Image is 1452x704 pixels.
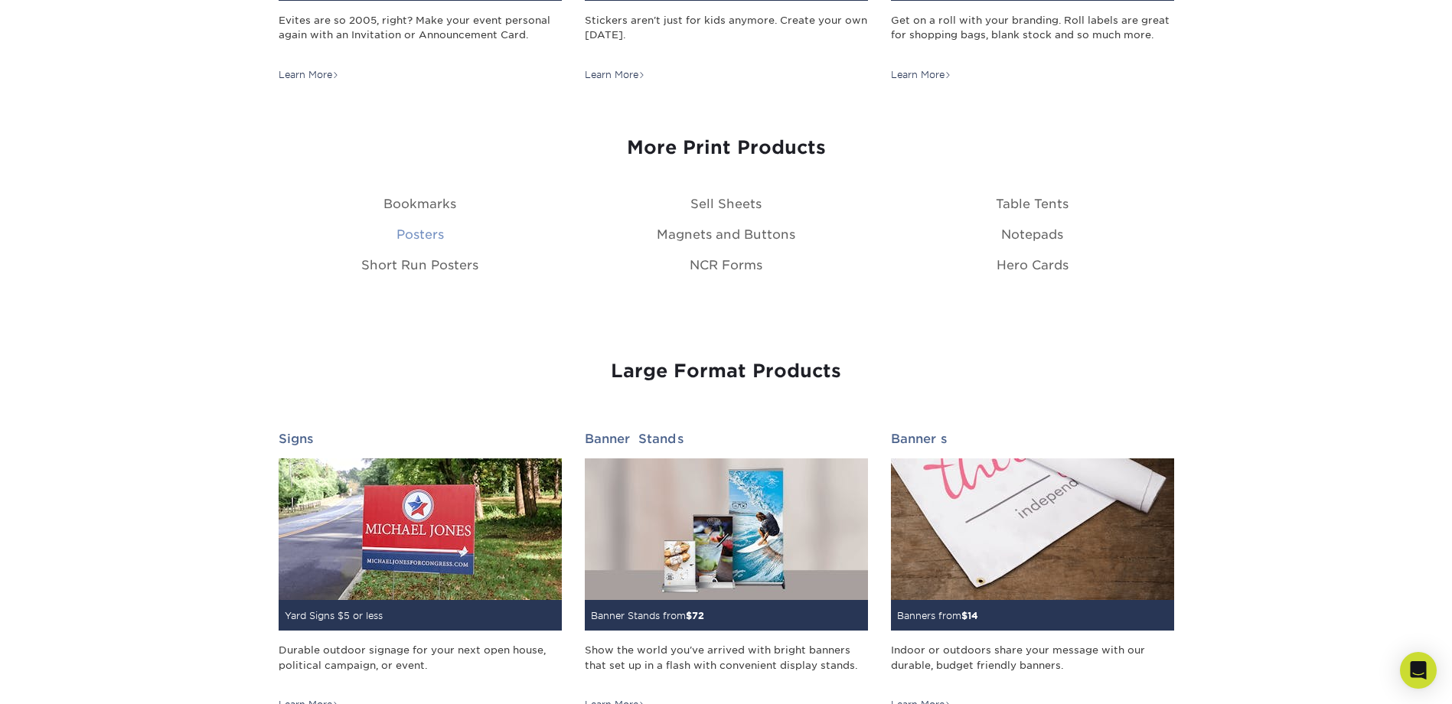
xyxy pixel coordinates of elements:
[383,197,456,211] a: Bookmarks
[585,643,868,687] div: Show the world you've arrived with bright banners that set up in a flash with convenient display ...
[891,643,1174,687] div: Indoor or outdoors share your message with our durable, budget friendly banners.
[997,258,1069,272] a: Hero Cards
[396,227,444,242] a: Posters
[279,13,562,57] div: Evites are so 2005, right? Make your event personal again with an Invitation or Announcement Card.
[891,458,1174,600] img: Banners
[279,137,1174,159] h3: More Print Products
[891,432,1174,446] h2: Banners
[279,643,562,687] div: Durable outdoor signage for your next open house, political campaign, or event.
[891,68,951,82] div: Learn More
[690,197,762,211] a: Sell Sheets
[1001,227,1063,242] a: Notepads
[961,610,967,621] span: $
[279,360,1174,383] h3: Large Format Products
[585,68,645,82] div: Learn More
[585,432,868,446] h2: Banner Stands
[585,13,868,57] div: Stickers aren't just for kids anymore. Create your own [DATE].
[591,610,704,621] small: Banner Stands from
[692,610,704,621] span: 72
[279,432,562,446] h2: Signs
[285,610,383,621] small: Yard Signs $5 or less
[1400,652,1437,689] div: Open Intercom Messenger
[897,610,978,621] small: Banners from
[657,227,795,242] a: Magnets and Buttons
[361,258,478,272] a: Short Run Posters
[279,458,562,600] img: Signs
[967,610,978,621] span: 14
[279,68,339,82] div: Learn More
[996,197,1069,211] a: Table Tents
[585,458,868,600] img: Banner Stands
[686,610,692,621] span: $
[891,13,1174,57] div: Get on a roll with your branding. Roll labels are great for shopping bags, blank stock and so muc...
[690,258,762,272] a: NCR Forms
